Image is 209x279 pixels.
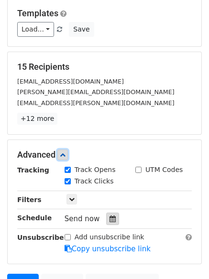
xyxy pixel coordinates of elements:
strong: Filters [17,196,42,204]
h5: Advanced [17,150,192,160]
strong: Tracking [17,166,49,174]
small: [EMAIL_ADDRESS][DOMAIN_NAME] [17,78,124,85]
a: +12 more [17,113,57,125]
label: Add unsubscribe link [75,232,144,242]
a: Copy unsubscribe link [65,245,151,253]
button: Save [69,22,94,37]
small: [PERSON_NAME][EMAIL_ADDRESS][DOMAIN_NAME] [17,88,175,96]
strong: Unsubscribe [17,234,64,241]
label: Track Clicks [75,176,114,186]
label: Track Opens [75,165,116,175]
h5: 15 Recipients [17,62,192,72]
a: Load... [17,22,54,37]
iframe: Chat Widget [161,233,209,279]
a: Templates [17,8,58,18]
span: Send now [65,215,100,223]
label: UTM Codes [145,165,183,175]
small: [EMAIL_ADDRESS][PERSON_NAME][DOMAIN_NAME] [17,99,175,107]
strong: Schedule [17,214,52,222]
